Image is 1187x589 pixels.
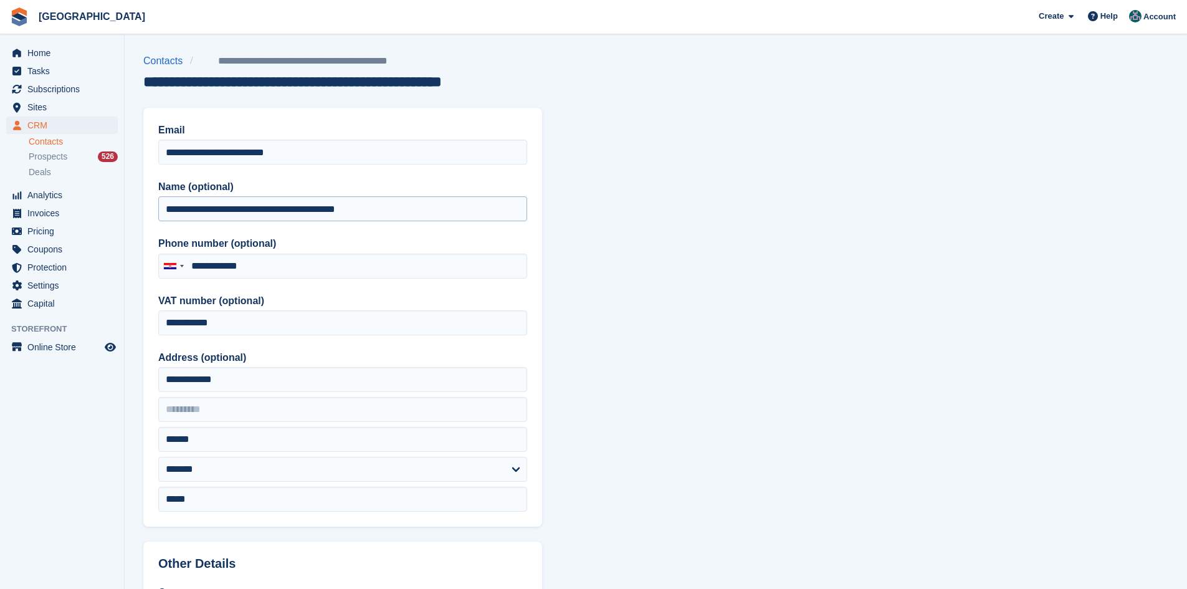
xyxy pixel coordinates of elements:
span: Home [27,44,102,62]
a: Contacts [29,136,118,148]
img: stora-icon-8386f47178a22dfd0bd8f6a31ec36ba5ce8667c1dd55bd0f319d3a0aa187defe.svg [10,7,29,26]
a: Prospects 526 [29,150,118,163]
a: menu [6,44,118,62]
a: menu [6,295,118,312]
a: Preview store [103,340,118,355]
a: [GEOGRAPHIC_DATA] [34,6,150,27]
a: menu [6,117,118,134]
a: menu [6,204,118,222]
label: Name (optional) [158,180,527,194]
span: Capital [27,295,102,312]
span: Account [1143,11,1176,23]
img: Željko Gobac [1129,10,1142,22]
span: Pricing [27,223,102,240]
a: menu [6,338,118,356]
h2: Other Details [158,557,527,571]
a: menu [6,98,118,116]
span: Help [1100,10,1118,22]
a: Contacts [143,54,190,69]
span: Analytics [27,186,102,204]
span: Storefront [11,323,124,335]
span: Invoices [27,204,102,222]
span: Create [1039,10,1064,22]
label: VAT number (optional) [158,294,527,309]
nav: breadcrumbs [143,54,513,69]
span: CRM [27,117,102,134]
span: Deals [29,166,51,178]
a: menu [6,186,118,204]
a: Deals [29,166,118,179]
a: menu [6,259,118,276]
label: Email [158,123,527,138]
span: Protection [27,259,102,276]
a: menu [6,80,118,98]
a: menu [6,277,118,294]
a: menu [6,223,118,240]
div: Croatia (Hrvatska): +385 [159,254,188,278]
label: Phone number (optional) [158,236,527,251]
span: Settings [27,277,102,294]
span: Prospects [29,151,67,163]
span: Online Store [27,338,102,356]
a: menu [6,241,118,258]
span: Coupons [27,241,102,258]
label: Address (optional) [158,350,527,365]
div: 526 [98,151,118,162]
span: Tasks [27,62,102,80]
span: Subscriptions [27,80,102,98]
span: Sites [27,98,102,116]
a: menu [6,62,118,80]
